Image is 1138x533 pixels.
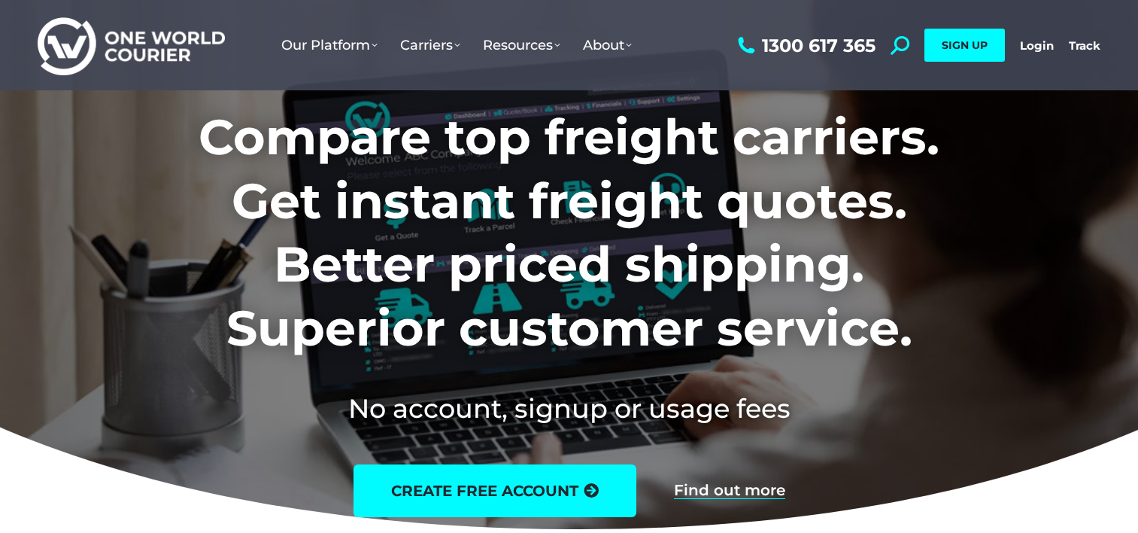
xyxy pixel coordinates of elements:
[1069,38,1100,53] a: Track
[924,29,1005,62] a: SIGN UP
[281,37,378,53] span: Our Platform
[1020,38,1054,53] a: Login
[99,390,1039,427] h2: No account, signup or usage fees
[400,37,460,53] span: Carriers
[572,22,643,69] a: About
[270,22,389,69] a: Our Platform
[354,464,636,517] a: create free account
[942,38,988,52] span: SIGN UP
[483,37,560,53] span: Resources
[734,36,876,55] a: 1300 617 365
[583,37,632,53] span: About
[674,483,785,499] a: Find out more
[389,22,472,69] a: Carriers
[38,15,225,76] img: One World Courier
[472,22,572,69] a: Resources
[99,105,1039,360] h1: Compare top freight carriers. Get instant freight quotes. Better priced shipping. Superior custom...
